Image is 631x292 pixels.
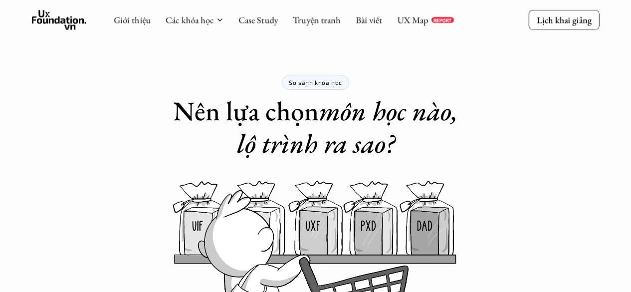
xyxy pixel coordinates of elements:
a: UX Map [397,14,428,25]
a: Truyện tranh [293,14,341,25]
p: REPORT [433,17,451,23]
p: Lịch khai giảng [537,14,592,25]
a: Case Study [238,14,278,25]
a: Bài viết [356,14,382,25]
em: môn học nào, lộ trình ra sao? [237,93,464,161]
h1: Nên lựa chọn [161,95,470,160]
a: Các khóa học [166,14,213,25]
a: Lịch khai giảng [529,10,600,29]
a: Giới thiệu [114,14,151,25]
p: So sánh khóa học [289,79,342,86]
